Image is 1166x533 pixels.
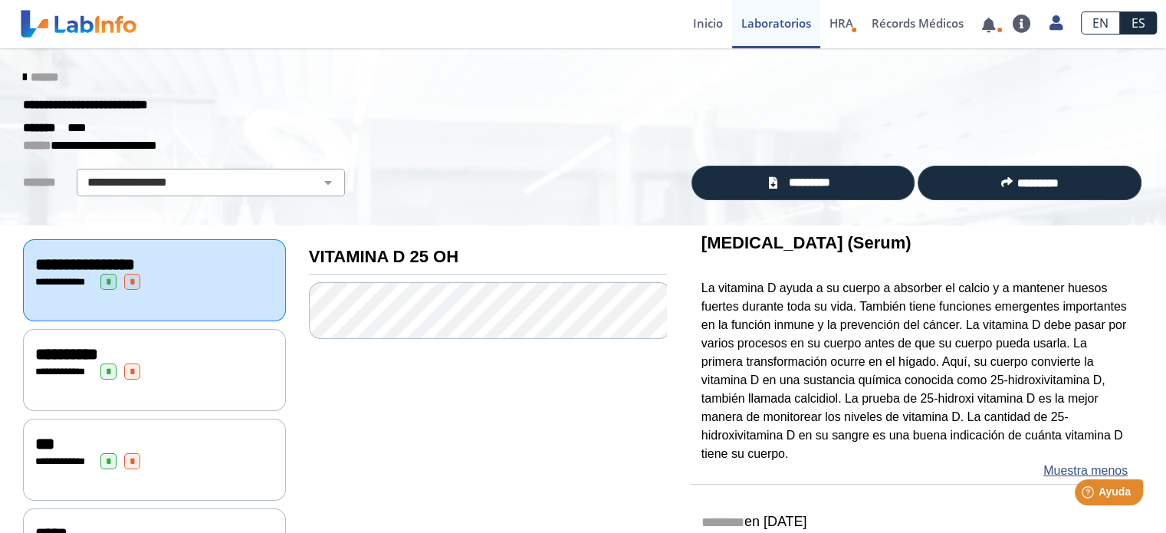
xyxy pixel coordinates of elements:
[701,514,1132,531] h5: en [DATE]
[1081,12,1120,35] a: EN
[829,15,853,31] span: HRA
[309,247,458,266] b: VITAMINA D 25 OH
[701,279,1132,462] p: La vitamina D ayuda a su cuerpo a absorber el calcio y a mantener huesos fuertes durante toda su ...
[701,233,911,252] b: [MEDICAL_DATA] (Serum)
[1043,462,1128,480] a: Muestra menos
[1030,473,1149,516] iframe: Help widget launcher
[1120,12,1157,35] a: ES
